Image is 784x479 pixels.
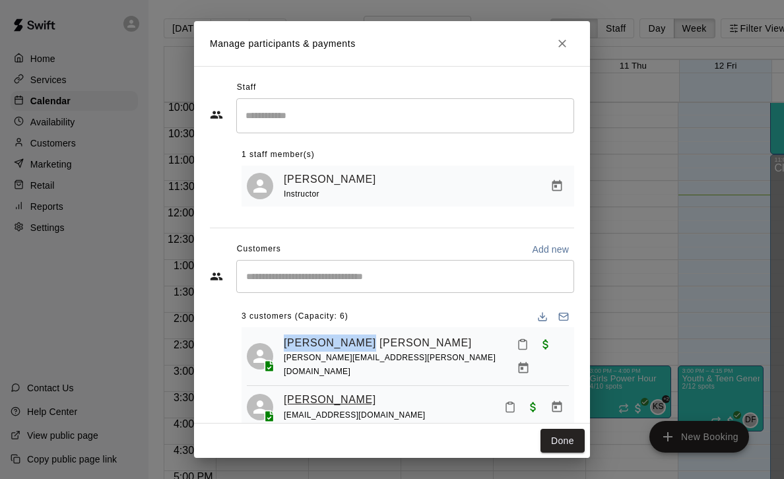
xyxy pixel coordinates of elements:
div: Phil Madvek [247,173,273,199]
span: Paid with Card [534,338,558,350]
span: 1 staff member(s) [242,144,315,166]
div: Cooper Upfold [247,343,273,369]
span: 3 customers (Capacity: 6) [242,306,348,327]
p: Manage participants & payments [210,37,356,51]
span: Staff [237,77,256,98]
button: Done [540,429,585,453]
span: [EMAIL_ADDRESS][DOMAIN_NAME] [284,410,426,420]
a: [PERSON_NAME] [PERSON_NAME] [284,335,472,352]
span: Waived payment [521,400,545,412]
svg: Customers [210,270,223,283]
button: Email participants [553,306,574,327]
button: Close [550,32,574,55]
button: Download list [532,306,553,327]
div: Search staff [236,98,574,133]
button: Mark attendance [499,396,521,418]
svg: Staff [210,108,223,121]
button: Manage bookings & payment [545,174,569,198]
button: Manage bookings & payment [511,356,535,380]
a: [PERSON_NAME] [284,171,376,188]
span: Instructor [284,189,319,199]
div: Jude Treveal-Heyward [247,394,273,420]
button: Mark attendance [511,333,534,356]
button: Manage bookings & payment [545,395,569,419]
a: [PERSON_NAME] [284,391,376,408]
span: [PERSON_NAME][EMAIL_ADDRESS][PERSON_NAME][DOMAIN_NAME] [284,353,496,376]
button: Add new [527,239,574,260]
div: Start typing to search customers... [236,260,574,293]
span: Customers [237,239,281,260]
p: Add new [532,243,569,256]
